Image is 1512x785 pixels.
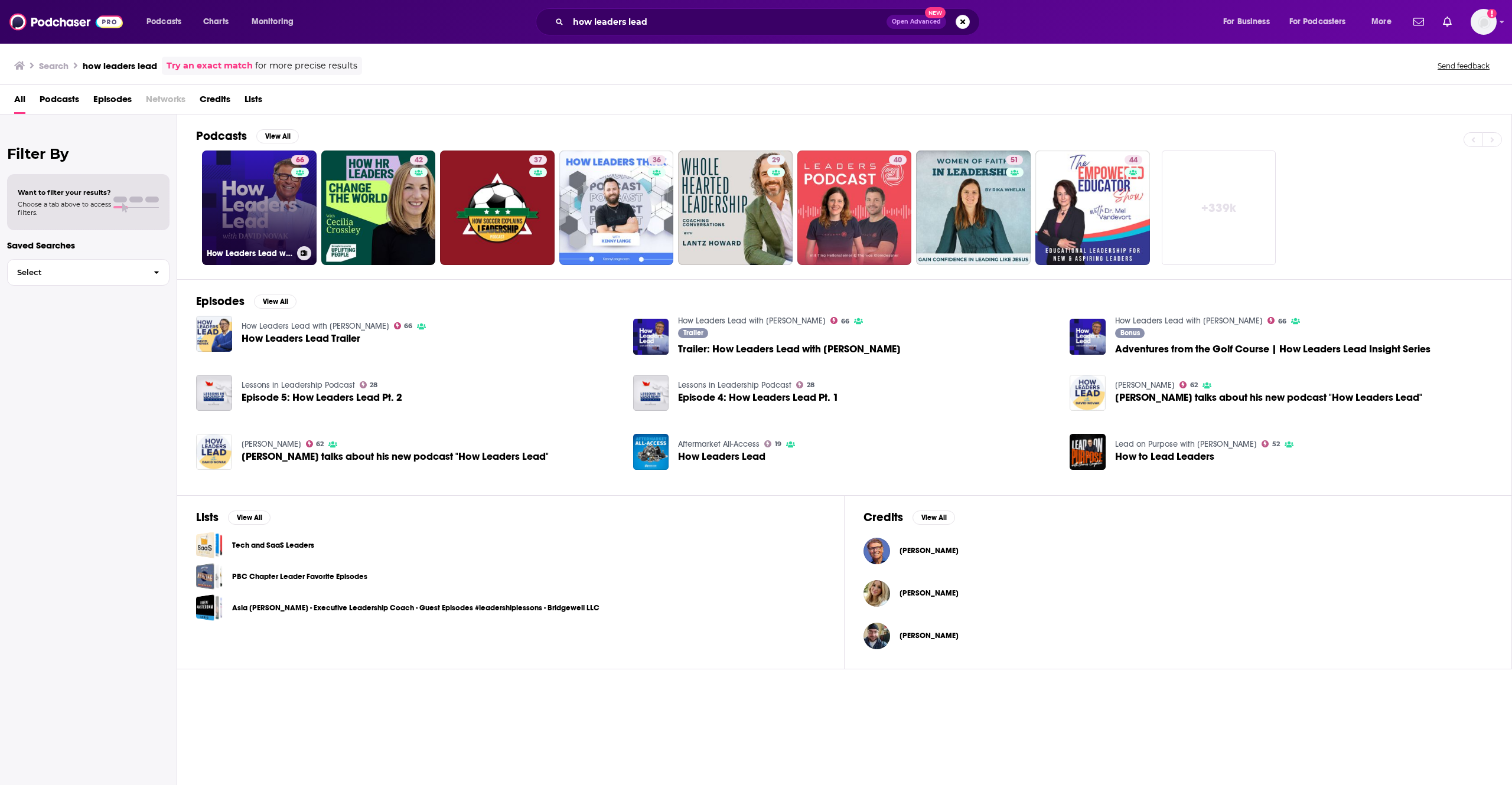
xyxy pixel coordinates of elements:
[196,294,245,309] h2: Episodes
[1115,392,1422,403] span: [PERSON_NAME] talks about his new podcast "How Leaders Lead"
[633,375,669,411] a: Episode 4: How Leaders Lead Pt. 1
[7,259,170,286] button: Select
[925,7,946,18] span: New
[195,12,236,31] a: Charts
[863,532,1493,570] button: David NovakDavid Novak
[678,452,765,462] a: How Leaders Lead
[1215,12,1285,31] button: open menu
[203,14,229,30] span: Charts
[913,511,955,525] button: View All
[242,392,402,403] a: Episode 5: How Leaders Lead Pt. 2
[863,510,903,525] h2: Credits
[863,623,890,649] a: JC Preston
[1434,61,1493,71] button: Send feedback
[93,90,132,114] span: Episodes
[245,90,262,114] a: Lists
[196,129,299,143] a: PodcastsView All
[1438,12,1456,32] a: Show notifications dropdown
[678,344,901,354] span: Trailer: How Leaders Lead with [PERSON_NAME]
[653,155,661,166] span: 36
[887,15,946,29] button: Open AdvancedNew
[678,439,760,449] a: Aftermarket All-Access
[196,434,232,470] a: David Novak talks about his new podcast "How Leaders Lead"
[1115,452,1214,462] a: How to Lead Leaders
[242,321,389,331] a: How Leaders Lead with David Novak
[863,580,890,607] img: Dr. Johanna Pagonis
[1070,434,1106,470] img: How to Lead Leaders
[1162,151,1276,265] a: +339k
[863,538,890,564] img: David Novak
[138,12,197,31] button: open menu
[196,316,232,352] img: How Leaders Lead Trailer
[916,151,1031,265] a: 51
[559,151,674,265] a: 36
[1471,9,1497,35] img: User Profile
[196,563,223,590] a: PBC Chapter Leader Favorite Episodes
[1487,9,1497,18] svg: Add a profile image
[410,155,428,165] a: 42
[255,59,357,73] span: for more precise results
[1371,14,1392,30] span: More
[242,380,355,390] a: Lessons in Leadership Podcast
[648,155,666,165] a: 36
[678,392,839,403] span: Episode 4: How Leaders Lead Pt. 1
[1129,155,1138,166] span: 44
[900,546,959,555] a: David Novak
[196,532,223,558] a: Tech and SaaS Leaders
[200,90,230,114] span: Credits
[256,129,299,143] button: View All
[764,440,781,447] a: 19
[1409,12,1429,32] a: Show notifications dropdown
[7,240,170,251] p: Saved Searches
[254,295,296,309] button: View All
[243,12,309,31] button: open menu
[415,155,423,166] span: 42
[202,151,317,265] a: 66How Leaders Lead with [PERSON_NAME]
[1115,380,1175,390] a: Terry Meiners
[316,441,324,447] span: 62
[404,323,412,329] span: 66
[291,155,309,165] a: 66
[1070,375,1106,411] a: David Novak talks about his new podcast "How Leaders Lead"
[40,90,79,114] a: Podcasts
[242,439,301,449] a: Terry Meiners
[146,14,181,30] span: Podcasts
[1006,155,1023,165] a: 51
[18,200,111,217] span: Choose a tab above to access filters.
[228,511,271,525] button: View All
[232,570,367,583] a: PBC Chapter Leader Favorite Episodes
[807,382,814,388] span: 28
[232,601,599,614] a: Asia [PERSON_NAME] - Executive Leadership Coach - Guest Episodes #leadershiplessons - Bridgewell LLC
[196,510,219,525] h2: Lists
[232,539,314,552] a: Tech and SaaS Leaders
[1272,441,1280,447] span: 52
[529,155,547,165] a: 37
[1125,155,1142,165] a: 44
[196,375,232,411] img: Episode 5: How Leaders Lead Pt. 2
[1070,319,1106,355] a: Adventures from the Golf Course | How Leaders Lead Insight Series
[1115,316,1263,326] a: How Leaders Lead with David Novak
[894,155,902,166] span: 40
[568,12,887,31] input: Search podcasts, credits, & more...
[146,90,185,114] span: Networks
[863,510,955,525] a: CreditsView All
[196,594,223,621] a: Asia Bribiesca-Hedin - Executive Leadership Coach - Guest Episodes #leadershiplessons - Bridgewel...
[1011,155,1018,166] span: 51
[1179,381,1198,388] a: 62
[772,155,780,166] span: 29
[39,60,69,71] h3: Search
[547,8,991,35] div: Search podcasts, credits, & more...
[1267,317,1286,324] a: 66
[1035,151,1150,265] a: 44
[534,155,542,166] span: 37
[678,151,793,265] a: 29
[900,631,959,640] a: JC Preston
